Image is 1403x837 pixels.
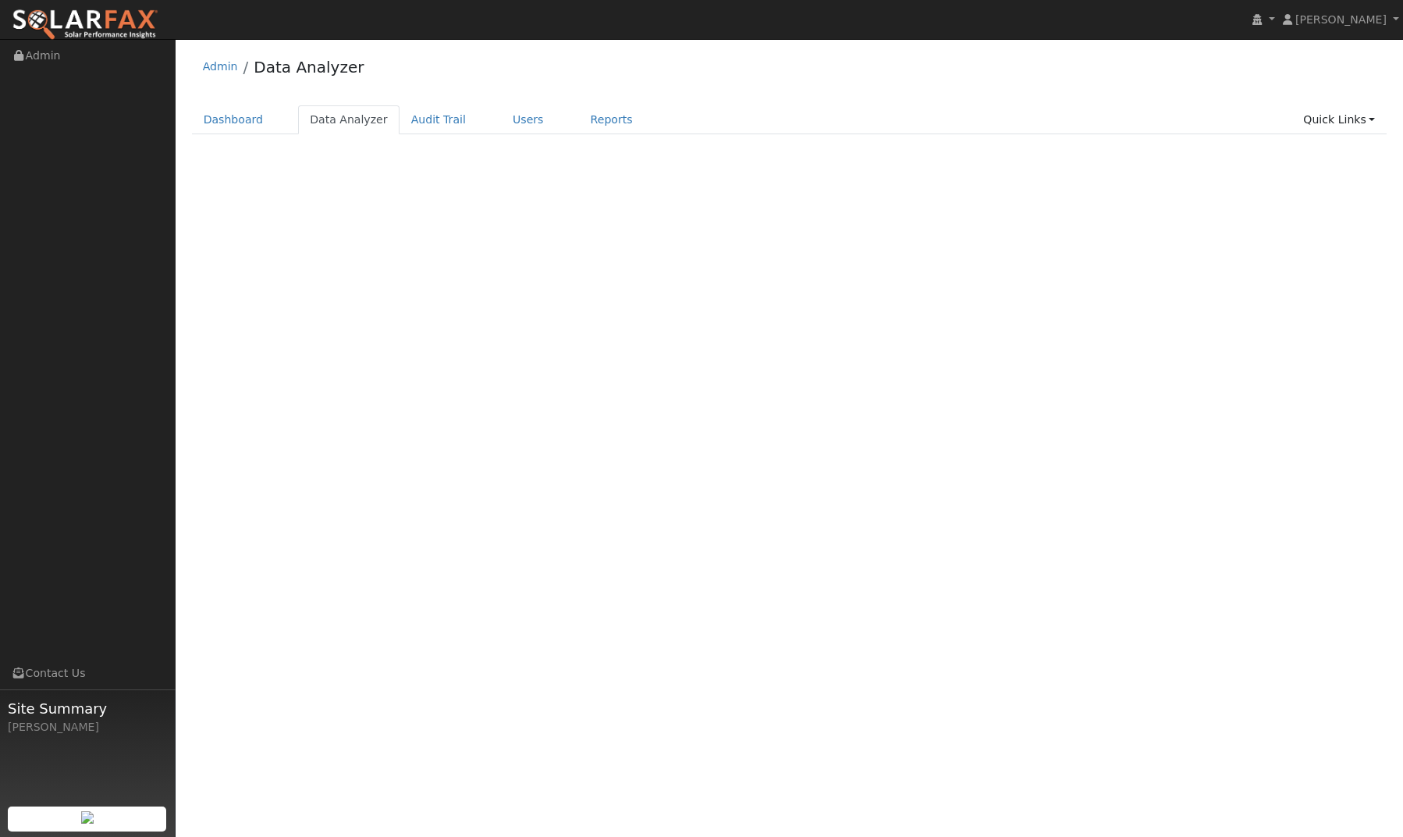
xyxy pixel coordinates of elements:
a: Data Analyzer [298,105,400,134]
a: Audit Trail [400,105,478,134]
a: Dashboard [192,105,275,134]
span: Site Summary [8,698,167,719]
span: [PERSON_NAME] [1295,13,1387,26]
a: Admin [203,60,238,73]
a: Reports [579,105,645,134]
a: Users [501,105,556,134]
a: Data Analyzer [254,58,364,77]
img: SolarFax [12,9,158,41]
img: retrieve [81,811,94,824]
div: [PERSON_NAME] [8,719,167,735]
a: Quick Links [1291,105,1387,134]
